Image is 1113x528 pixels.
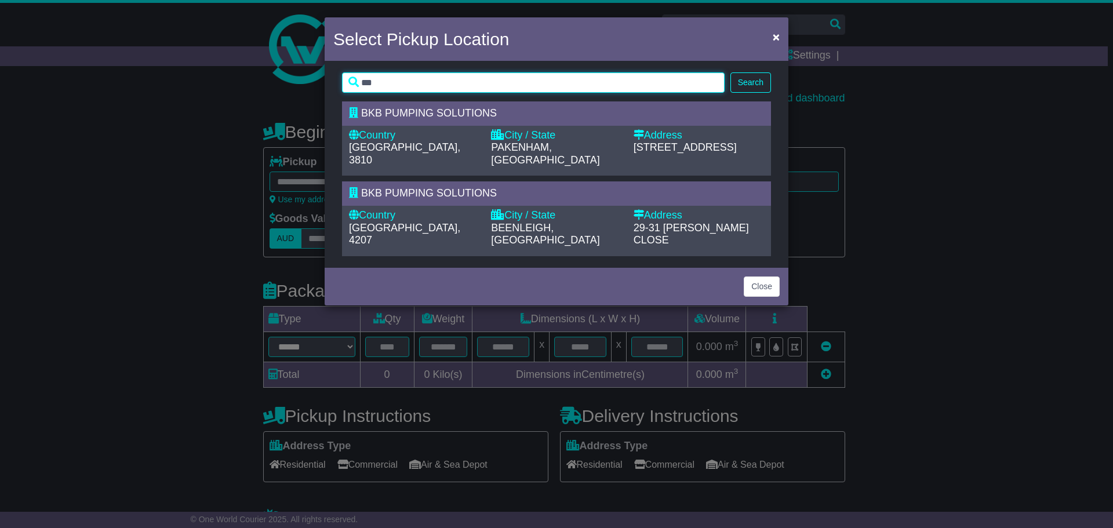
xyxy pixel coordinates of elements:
span: 29-31 [PERSON_NAME] CLOSE [634,222,749,246]
h4: Select Pickup Location [333,26,510,52]
div: Address [634,129,764,142]
button: Close [744,276,780,297]
div: City / State [491,129,621,142]
span: BKB PUMPING SOLUTIONS [361,107,497,119]
button: Close [767,25,785,49]
span: [GEOGRAPHIC_DATA], 4207 [349,222,460,246]
span: BKB PUMPING SOLUTIONS [361,187,497,199]
span: × [773,30,780,43]
div: City / State [491,209,621,222]
div: Country [349,209,479,222]
span: [STREET_ADDRESS] [634,141,737,153]
span: [GEOGRAPHIC_DATA], 3810 [349,141,460,166]
span: PAKENHAM, [GEOGRAPHIC_DATA] [491,141,599,166]
div: Country [349,129,479,142]
div: Address [634,209,764,222]
button: Search [730,72,771,93]
span: BEENLEIGH, [GEOGRAPHIC_DATA] [491,222,599,246]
